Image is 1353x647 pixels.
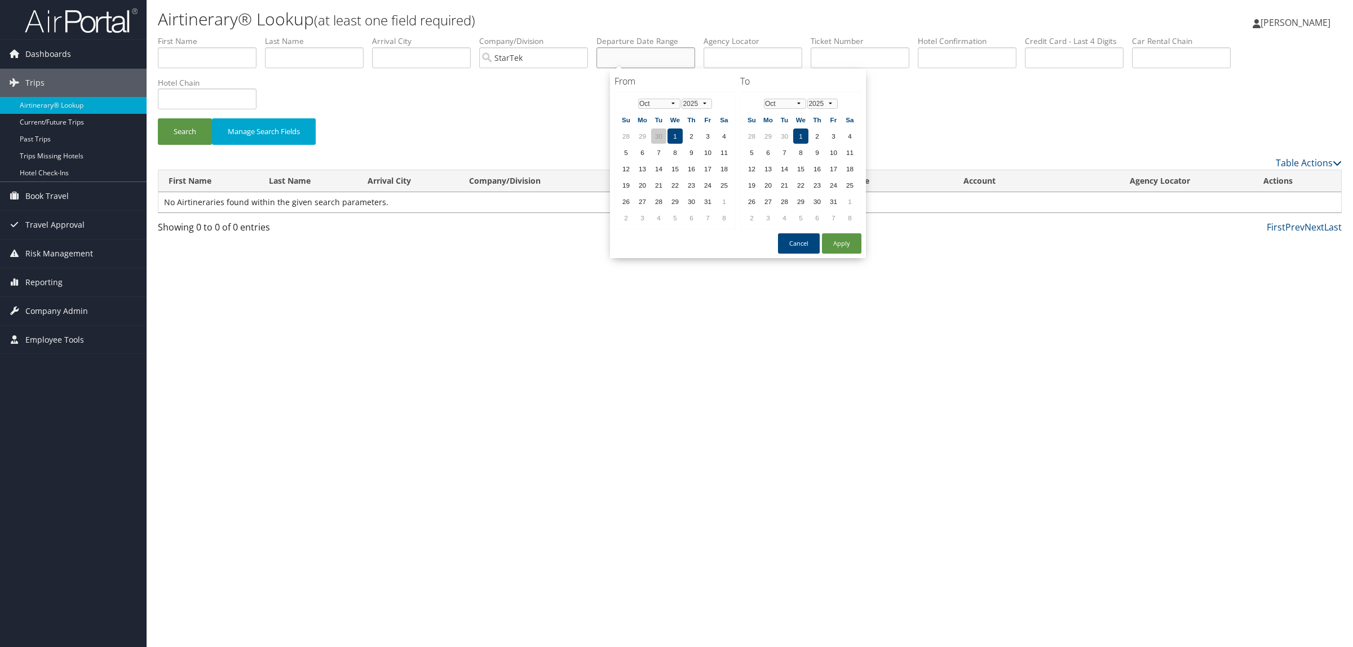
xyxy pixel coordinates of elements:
td: 3 [700,128,715,144]
th: Su [618,112,634,127]
label: Departure Date Range [596,36,704,47]
td: 25 [717,178,732,193]
th: Company/Division [459,170,625,192]
td: 7 [826,210,841,225]
td: 8 [667,145,683,160]
label: First Name [158,36,265,47]
span: Book Travel [25,182,69,210]
span: Dashboards [25,40,71,68]
td: 27 [760,194,776,209]
td: 2 [744,210,759,225]
td: 1 [842,194,857,209]
td: 12 [744,161,759,176]
h4: From [614,75,736,87]
td: 28 [618,128,634,144]
td: 1 [793,128,808,144]
td: 13 [635,161,650,176]
th: We [667,112,683,127]
td: 27 [635,194,650,209]
th: We [793,112,808,127]
button: Apply [822,233,861,254]
td: 5 [618,145,634,160]
td: 4 [777,210,792,225]
label: Company/Division [479,36,596,47]
td: 16 [684,161,699,176]
td: 7 [777,145,792,160]
td: 8 [793,145,808,160]
td: 4 [717,128,732,144]
th: Mo [760,112,776,127]
td: 25 [842,178,857,193]
td: 30 [651,128,666,144]
th: Agency Locator: activate to sort column ascending [1120,170,1253,192]
label: Car Rental Chain [1132,36,1239,47]
td: 29 [635,128,650,144]
td: No Airtineraries found within the given search parameters. [158,192,1341,212]
a: First [1267,221,1285,233]
td: 14 [651,161,666,176]
td: 29 [760,128,776,144]
td: 1 [667,128,683,144]
td: 20 [760,178,776,193]
td: 30 [810,194,825,209]
td: 30 [777,128,792,144]
td: 8 [717,210,732,225]
td: 5 [744,145,759,160]
img: airportal-logo.png [25,7,138,34]
td: 24 [700,178,715,193]
td: 1 [717,194,732,209]
h1: Airtinerary® Lookup [158,7,947,31]
td: 13 [760,161,776,176]
th: Fr [826,112,841,127]
td: 31 [700,194,715,209]
th: Tu [777,112,792,127]
td: 21 [651,178,666,193]
th: Account: activate to sort column descending [953,170,1120,192]
label: Hotel Chain [158,77,265,88]
td: 6 [684,210,699,225]
th: Sa [842,112,857,127]
span: Reporting [25,268,63,296]
td: 23 [684,178,699,193]
td: 2 [618,210,634,225]
th: Sa [717,112,732,127]
th: Fr [700,112,715,127]
td: 9 [684,145,699,160]
td: 6 [760,145,776,160]
span: Risk Management [25,240,93,268]
label: Ticket Number [811,36,918,47]
label: Credit Card - Last 4 Digits [1025,36,1132,47]
a: Last [1324,221,1342,233]
th: Arrival City: activate to sort column ascending [357,170,459,192]
a: Prev [1285,221,1305,233]
td: 31 [826,194,841,209]
label: Hotel Confirmation [918,36,1025,47]
td: 7 [700,210,715,225]
td: 3 [760,210,776,225]
td: 19 [744,178,759,193]
div: Showing 0 to 0 of 0 entries [158,220,441,240]
td: 11 [717,145,732,160]
td: 21 [777,178,792,193]
td: 4 [842,128,857,144]
td: 22 [667,178,683,193]
button: Search [158,118,212,145]
td: 17 [826,161,841,176]
a: Next [1305,221,1324,233]
td: 2 [684,128,699,144]
th: Actions [1253,170,1341,192]
button: Cancel [778,233,820,254]
th: Tu [651,112,666,127]
td: 8 [842,210,857,225]
td: 15 [667,161,683,176]
td: 22 [793,178,808,193]
td: 16 [810,161,825,176]
td: 10 [700,145,715,160]
th: Last Name: activate to sort column ascending [259,170,357,192]
td: 2 [810,128,825,144]
td: 28 [651,194,666,209]
label: Arrival City [372,36,479,47]
span: Company Admin [25,297,88,325]
td: 9 [810,145,825,160]
td: 30 [684,194,699,209]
